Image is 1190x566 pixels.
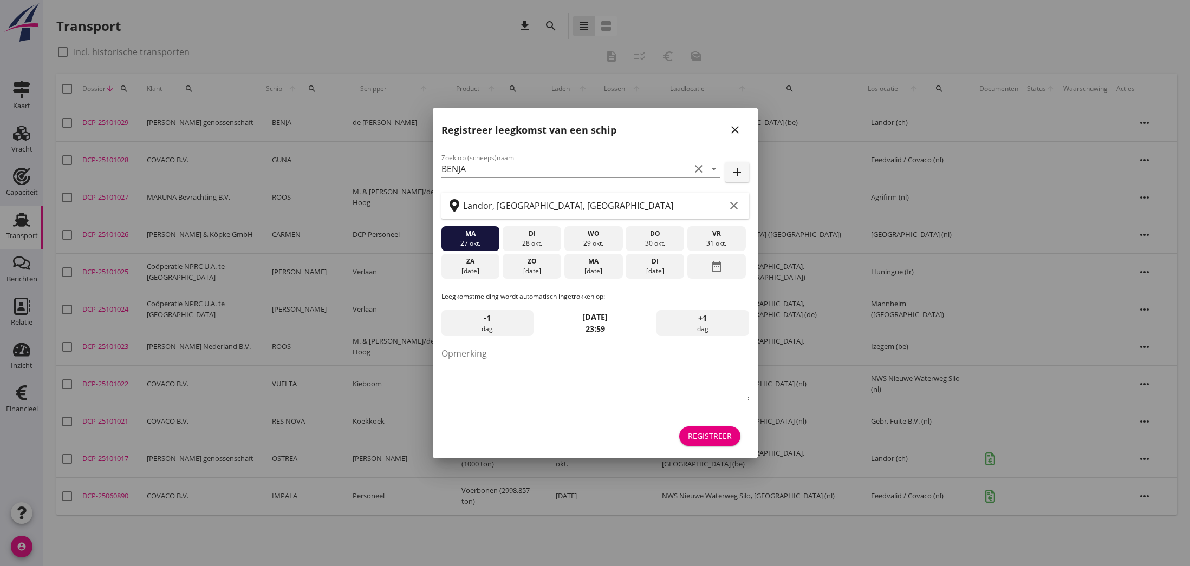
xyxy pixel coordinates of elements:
strong: 23:59 [586,324,605,334]
div: di [505,229,558,239]
p: Leegkomstmelding wordt automatisch ingetrokken op: [441,292,749,301]
div: 27 okt. [444,239,497,248]
h2: Registreer leegkomst van een schip [441,123,616,137]
div: wo [567,229,620,239]
div: [DATE] [628,266,681,276]
div: zo [505,256,558,266]
div: di [628,256,681,266]
i: arrow_drop_down [707,162,720,175]
div: vr [690,229,743,239]
div: ma [444,229,497,239]
div: [DATE] [505,266,558,276]
input: Zoek op terminal of plaats [463,197,725,214]
div: 29 okt. [567,239,620,248]
i: clear [692,162,705,175]
div: za [444,256,497,266]
i: date_range [710,256,723,276]
div: dag [441,310,534,336]
div: dag [656,310,749,336]
i: add [731,166,744,179]
span: +1 [698,312,707,324]
div: ma [567,256,620,266]
input: Zoek op (scheeps)naam [441,160,690,177]
div: 30 okt. [628,239,681,248]
i: close [729,123,742,136]
div: 28 okt. [505,239,558,248]
div: 31 okt. [690,239,743,248]
textarea: Opmerking [441,345,749,402]
span: -1 [484,312,491,324]
div: Registreer [688,430,732,442]
strong: [DATE] [582,312,608,322]
button: Registreer [679,426,740,446]
div: [DATE] [444,266,497,276]
div: do [628,229,681,239]
div: [DATE] [567,266,620,276]
i: clear [727,199,740,212]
